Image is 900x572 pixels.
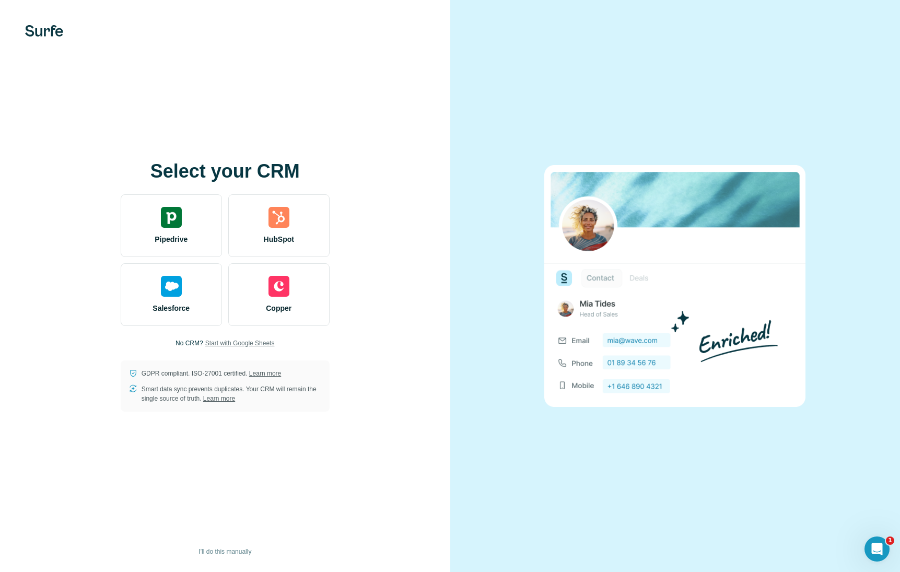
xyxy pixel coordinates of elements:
[268,207,289,228] img: hubspot's logo
[268,276,289,297] img: copper's logo
[121,161,330,182] h1: Select your CRM
[191,544,259,559] button: I’ll do this manually
[161,207,182,228] img: pipedrive's logo
[203,395,235,402] a: Learn more
[153,303,190,313] span: Salesforce
[161,276,182,297] img: salesforce's logo
[176,338,203,348] p: No CRM?
[264,234,294,244] span: HubSpot
[544,165,805,407] img: none image
[25,25,63,37] img: Surfe's logo
[205,338,275,348] button: Start with Google Sheets
[155,234,188,244] span: Pipedrive
[142,384,321,403] p: Smart data sync prevents duplicates. Your CRM will remain the single source of truth.
[249,370,281,377] a: Learn more
[886,536,894,545] span: 1
[198,547,251,556] span: I’ll do this manually
[142,369,281,378] p: GDPR compliant. ISO-27001 certified.
[864,536,890,562] iframe: Intercom live chat
[266,303,291,313] span: Copper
